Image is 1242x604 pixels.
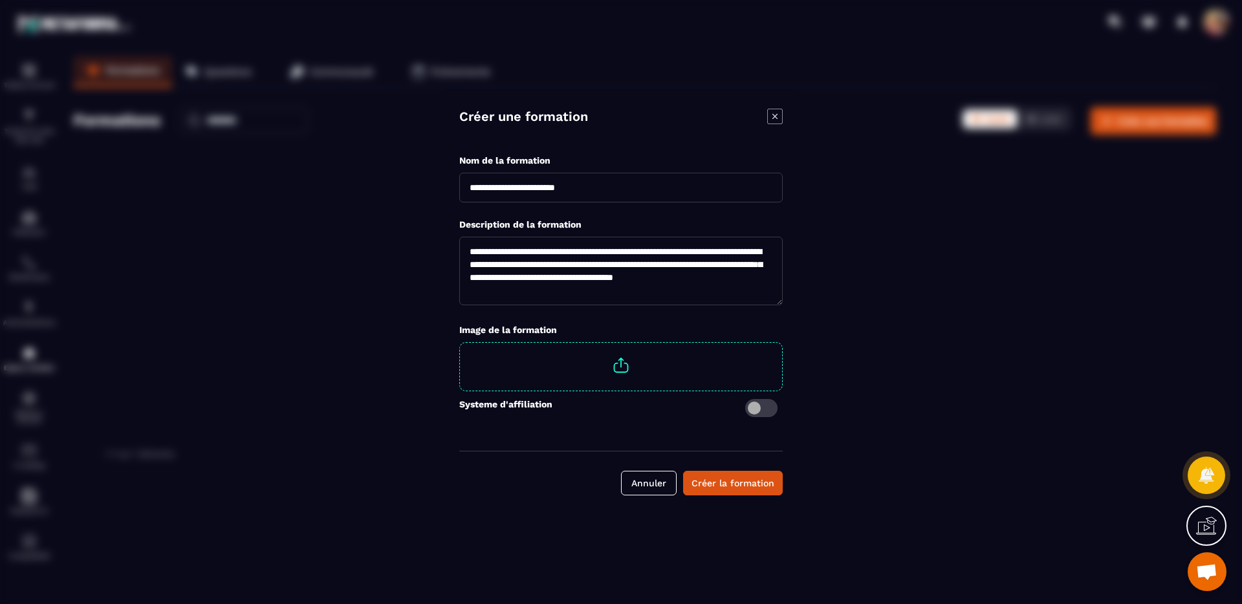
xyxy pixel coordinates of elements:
[1188,552,1226,591] div: Ouvrir le chat
[459,219,582,230] label: Description de la formation
[459,109,588,127] h4: Créer une formation
[692,477,774,490] div: Créer la formation
[459,155,550,166] label: Nom de la formation
[683,471,783,495] button: Créer la formation
[459,325,557,335] label: Image de la formation
[459,399,552,417] label: Systeme d'affiliation
[621,471,677,495] button: Annuler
